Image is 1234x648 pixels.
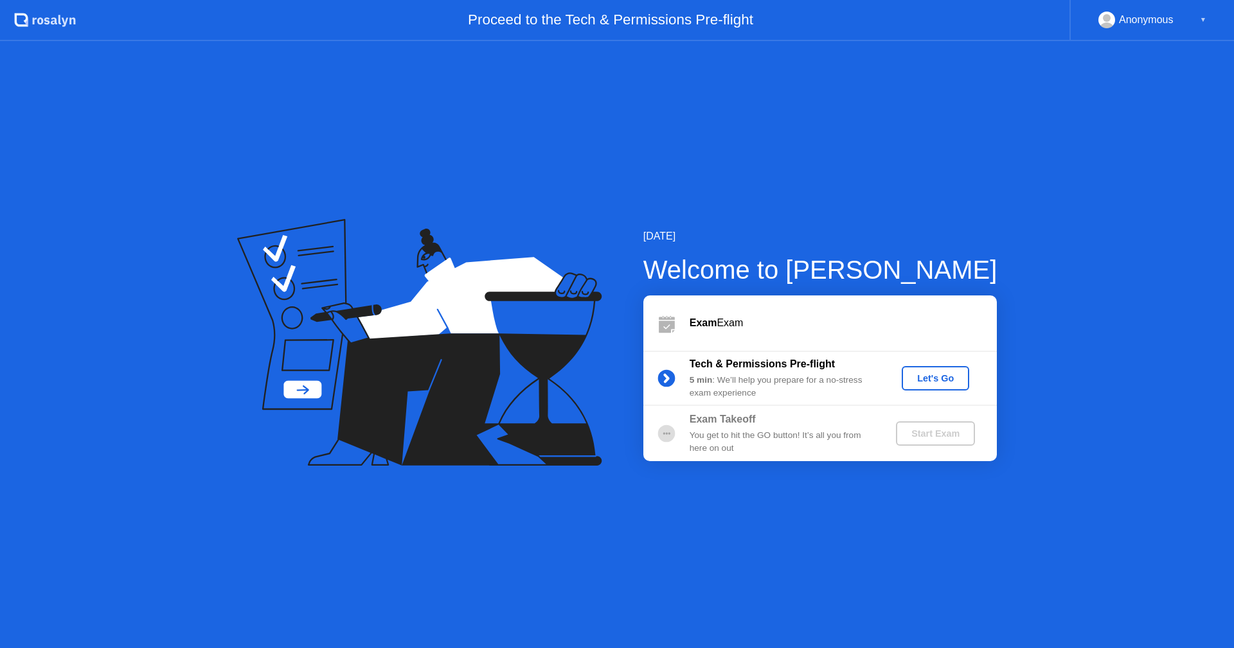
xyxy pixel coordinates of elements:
div: Welcome to [PERSON_NAME] [643,250,997,289]
b: Tech & Permissions Pre-flight [690,358,835,369]
div: [DATE] [643,229,997,244]
div: : We’ll help you prepare for a no-stress exam experience [690,374,875,400]
button: Start Exam [896,421,975,446]
button: Let's Go [902,366,969,390]
div: Exam [690,315,997,331]
div: ▼ [1200,12,1206,28]
div: Let's Go [907,373,964,383]
div: Start Exam [901,428,970,439]
div: Anonymous [1119,12,1174,28]
div: You get to hit the GO button! It’s all you from here on out [690,429,875,455]
b: Exam Takeoff [690,414,756,425]
b: Exam [690,317,717,328]
b: 5 min [690,375,713,385]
